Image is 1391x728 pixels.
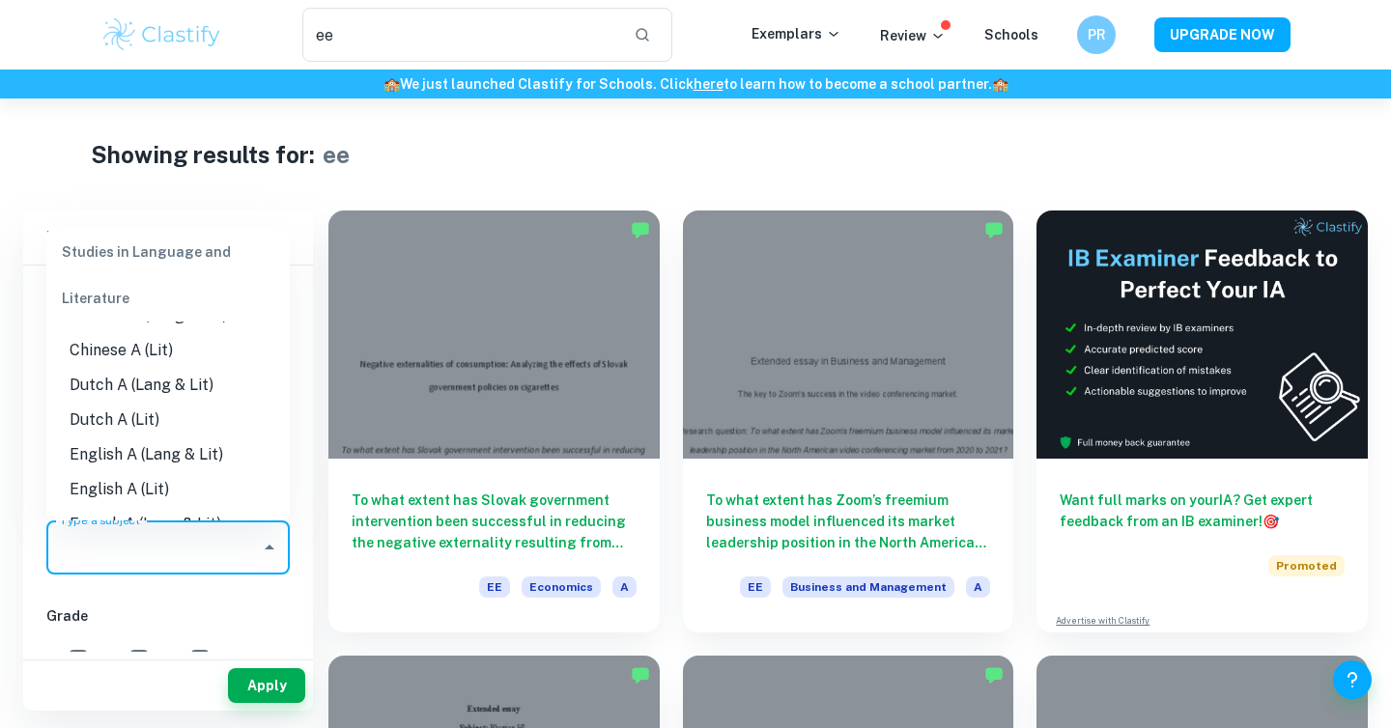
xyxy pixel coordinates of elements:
[158,648,168,669] span: B
[23,210,313,265] h6: Filter exemplars
[1154,17,1291,52] button: UPGRADE NOW
[1268,555,1345,576] span: Promoted
[631,220,650,239] img: Marked
[46,472,290,507] li: English A (Lit)
[966,576,990,598] span: A
[782,576,954,598] span: Business and Management
[984,27,1038,42] a: Schools
[219,648,229,669] span: C
[880,25,946,46] p: Review
[98,648,107,669] span: A
[1036,210,1368,459] img: Thumbnail
[328,210,660,632] a: To what extent has Slovak government intervention been successful in reducing the negative extern...
[91,137,315,172] h1: Showing results for:
[694,76,724,92] a: here
[984,665,1004,685] img: Marked
[1036,210,1368,632] a: Want full marks on yourIA? Get expert feedback from an IB examiner!PromotedAdvertise with Clastify
[612,576,637,598] span: A
[1060,490,1345,532] h6: Want full marks on your IA ? Get expert feedback from an IB examiner!
[992,76,1008,92] span: 🏫
[706,490,991,553] h6: To what extent has Zoom’s freemium business model influenced its market leadership position in th...
[1086,24,1108,45] h6: PR
[383,76,400,92] span: 🏫
[46,333,290,368] li: Chinese A (Lit)
[984,220,1004,239] img: Marked
[479,576,510,598] span: EE
[1333,660,1372,699] button: Help and Feedback
[683,210,1014,632] a: To what extent has Zoom’s freemium business model influenced its market leadership position in th...
[256,534,283,561] button: Close
[631,665,650,685] img: Marked
[46,229,290,322] div: Studies in Language and Literature
[1263,514,1279,529] span: 🎯
[46,368,290,403] li: Dutch A (Lang & Lit)
[1077,15,1116,54] button: PR
[740,576,771,598] span: EE
[522,576,601,598] span: Economics
[1056,614,1150,628] a: Advertise with Clastify
[46,605,290,627] h6: Grade
[46,437,290,472] li: English A (Lang & Lit)
[46,403,290,437] li: Dutch A (Lit)
[100,15,223,54] img: Clastify logo
[46,507,290,542] li: French A (Lang & Lit)
[302,8,618,62] input: Search for any exemplars...
[352,490,637,553] h6: To what extent has Slovak government intervention been successful in reducing the negative extern...
[4,73,1387,95] h6: We just launched Clastify for Schools. Click to learn how to become a school partner.
[752,23,841,44] p: Exemplars
[228,668,305,703] button: Apply
[323,137,350,172] h1: ee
